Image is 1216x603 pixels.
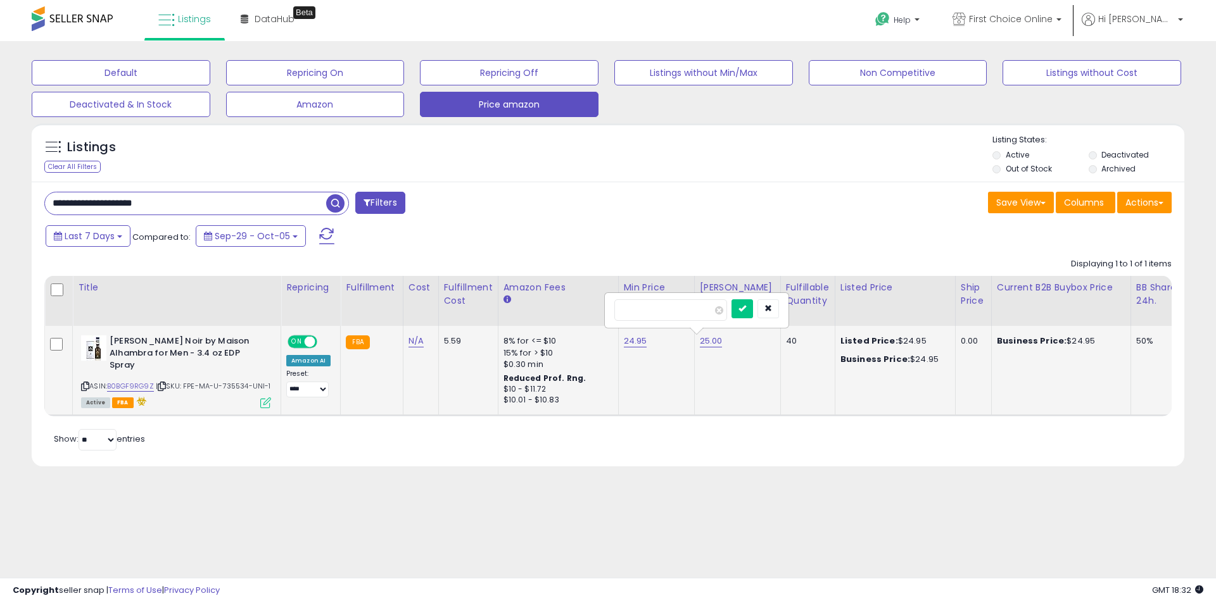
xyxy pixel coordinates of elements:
div: Displaying 1 to 1 of 1 items [1071,258,1172,270]
button: Columns [1056,192,1115,213]
span: FBA [112,397,134,408]
button: Repricing Off [420,60,598,85]
button: Sep-29 - Oct-05 [196,225,306,247]
button: Price amazon [420,92,598,117]
img: 31m5t53G8TL._SL40_.jpg [81,335,106,361]
span: | SKU: FPE-MA-U-735534-UNI-1 [156,381,271,391]
label: Active [1006,149,1029,160]
b: Listed Price: [840,335,898,347]
a: Hi [PERSON_NAME] [1082,13,1183,41]
div: Current B2B Buybox Price [997,281,1125,294]
span: Show: entries [54,433,145,445]
a: N/A [408,335,424,347]
span: Last 7 Days [65,230,115,242]
div: Preset: [286,370,331,398]
div: 15% for > $10 [503,347,609,359]
span: ON [289,337,305,347]
a: 25.00 [700,335,723,347]
button: Repricing On [226,60,405,85]
div: 5.59 [444,335,488,347]
div: ASIN: [81,335,271,406]
button: Save View [988,192,1054,213]
div: Fulfillment Cost [444,281,493,308]
div: $10 - $11.72 [503,384,609,395]
small: Amazon Fees. [503,294,511,306]
span: Listings [178,13,211,25]
span: Hi [PERSON_NAME] [1098,13,1174,25]
div: Ship Price [961,281,986,308]
button: Filters [355,192,405,214]
a: Help [865,2,932,41]
div: Listed Price [840,281,950,294]
div: Fulfillable Quantity [786,281,830,308]
div: $24.95 [840,335,946,347]
h5: Listings [67,139,116,156]
small: FBA [346,335,369,349]
i: hazardous material [134,397,147,406]
div: Min Price [624,281,689,294]
i: Get Help [875,11,890,27]
button: Listings without Cost [1003,60,1181,85]
div: 50% [1136,335,1178,347]
button: Default [32,60,210,85]
label: Deactivated [1101,149,1149,160]
button: Actions [1117,192,1172,213]
span: Help [894,15,911,25]
span: Columns [1064,196,1104,209]
div: BB Share 24h. [1136,281,1182,308]
span: OFF [315,337,336,347]
span: Sep-29 - Oct-05 [215,230,290,242]
button: Non Competitive [809,60,987,85]
div: Title [78,281,275,294]
b: [PERSON_NAME] Noir by Maison Alhambra for Men - 3.4 oz EDP Spray [110,335,263,374]
div: Fulfillment [346,281,397,294]
p: Listing States: [992,134,1184,146]
button: Deactivated & In Stock [32,92,210,117]
div: $0.30 min [503,359,609,370]
span: All listings currently available for purchase on Amazon [81,397,110,408]
div: $24.95 [997,335,1121,347]
div: 40 [786,335,825,347]
b: Business Price: [840,353,910,365]
label: Archived [1101,163,1136,174]
b: Reduced Prof. Rng. [503,373,586,383]
span: DataHub [255,13,294,25]
div: Amazon Fees [503,281,613,294]
div: Amazon AI [286,355,331,366]
div: [PERSON_NAME] [700,281,775,294]
div: Tooltip anchor [293,6,315,19]
button: Listings without Min/Max [614,60,793,85]
div: 8% for <= $10 [503,335,609,347]
div: Cost [408,281,433,294]
div: Repricing [286,281,335,294]
label: Out of Stock [1006,163,1052,174]
div: $24.95 [840,354,946,365]
b: Business Price: [997,335,1067,347]
a: 24.95 [624,335,647,347]
div: 0.00 [961,335,982,347]
span: Compared to: [132,231,191,243]
div: $10.01 - $10.83 [503,395,609,406]
a: B0BGF9RG9Z [107,381,154,392]
button: Last 7 Days [46,225,130,247]
span: First Choice Online [969,13,1053,25]
div: Clear All Filters [44,161,101,173]
button: Amazon [226,92,405,117]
